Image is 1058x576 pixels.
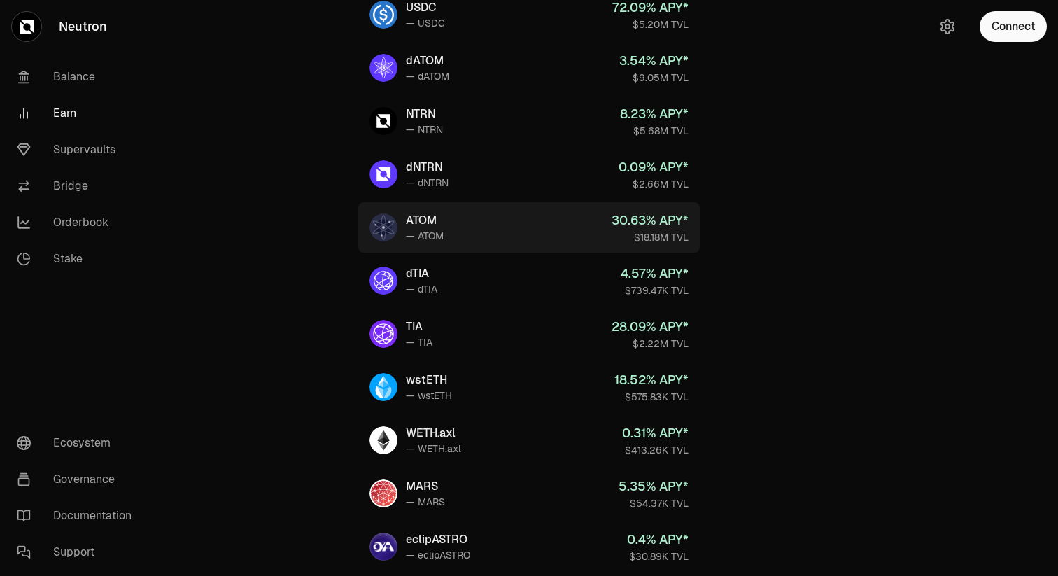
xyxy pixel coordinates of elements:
[6,95,151,132] a: Earn
[621,264,689,283] div: 4.57 % APY*
[619,51,689,71] div: 3.54 % APY*
[619,496,689,510] div: $54.37K TVL
[612,211,689,230] div: 30.63 % APY*
[406,335,432,349] div: — TIA
[406,425,461,442] div: WETH.axl
[622,443,689,457] div: $413.26K TVL
[406,52,449,69] div: dATOM
[406,122,443,136] div: — NTRN
[406,548,470,562] div: — eclipASTRO
[6,168,151,204] a: Bridge
[619,477,689,496] div: 5.35 % APY*
[369,1,397,29] img: USDC
[358,415,700,465] a: WETH.axlWETH.axl— WETH.axl0.31% APY*$413.26K TVL
[406,478,445,495] div: MARS
[614,370,689,390] div: 18.52 % APY*
[6,241,151,277] a: Stake
[369,426,397,454] img: WETH.axl
[612,317,689,337] div: 28.09 % APY*
[612,337,689,351] div: $2.22M TVL
[622,423,689,443] div: 0.31 % APY*
[406,69,449,83] div: — dATOM
[614,390,689,404] div: $575.83K TVL
[358,149,700,199] a: dNTRNdNTRN— dNTRN0.09% APY*$2.66M TVL
[406,176,449,190] div: — dNTRN
[406,531,470,548] div: eclipASTRO
[369,320,397,348] img: TIA
[369,213,397,241] img: ATOM
[358,43,700,93] a: dATOMdATOM— dATOM3.54% APY*$9.05M TVL
[6,204,151,241] a: Orderbook
[358,96,700,146] a: NTRNNTRN— NTRN8.23% APY*$5.68M TVL
[627,549,689,563] div: $30.89K TVL
[369,373,397,401] img: wstETH
[369,54,397,82] img: dATOM
[406,229,444,243] div: — ATOM
[406,282,437,296] div: — dTIA
[358,202,700,253] a: ATOMATOM— ATOM30.63% APY*$18.18M TVL
[406,212,444,229] div: ATOM
[619,177,689,191] div: $2.66M TVL
[619,71,689,85] div: $9.05M TVL
[369,533,397,561] img: eclipASTRO
[358,309,700,359] a: TIATIA— TIA28.09% APY*$2.22M TVL
[6,132,151,168] a: Supervaults
[358,521,700,572] a: eclipASTROeclipASTRO— eclipASTRO0.4% APY*$30.89K TVL
[6,59,151,95] a: Balance
[619,157,689,177] div: 0.09 % APY*
[406,159,449,176] div: dNTRN
[620,104,689,124] div: 8.23 % APY*
[358,468,700,519] a: MARSMARS— MARS5.35% APY*$54.37K TVL
[612,17,689,31] div: $5.20M TVL
[358,362,700,412] a: wstETHwstETH— wstETH18.52% APY*$575.83K TVL
[406,265,437,282] div: dTIA
[620,124,689,138] div: $5.68M TVL
[369,160,397,188] img: dNTRN
[612,230,689,244] div: $18.18M TVL
[980,11,1047,42] button: Connect
[627,530,689,549] div: 0.4 % APY*
[6,425,151,461] a: Ecosystem
[406,388,452,402] div: — wstETH
[6,461,151,498] a: Governance
[369,107,397,135] img: NTRN
[406,442,461,456] div: — WETH.axl
[406,16,445,30] div: — USDC
[406,495,445,509] div: — MARS
[6,498,151,534] a: Documentation
[369,267,397,295] img: dTIA
[406,318,432,335] div: TIA
[358,255,700,306] a: dTIAdTIA— dTIA4.57% APY*$739.47K TVL
[369,479,397,507] img: MARS
[406,372,452,388] div: wstETH
[6,534,151,570] a: Support
[406,106,443,122] div: NTRN
[621,283,689,297] div: $739.47K TVL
